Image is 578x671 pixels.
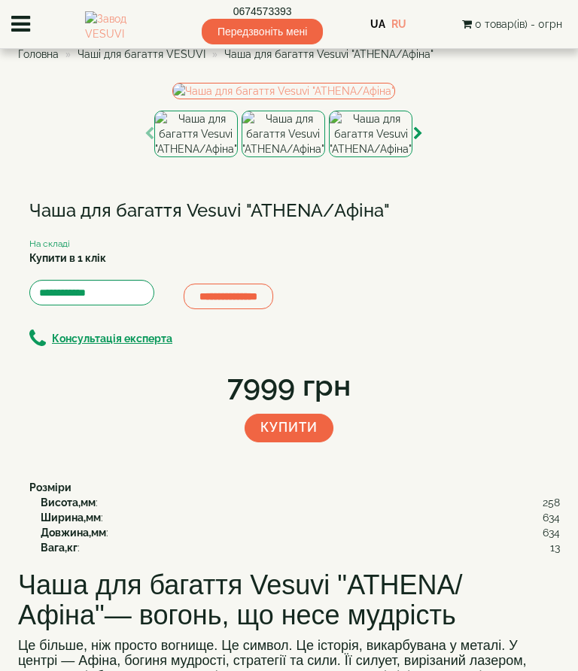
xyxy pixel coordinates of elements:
[172,83,395,99] img: Чаша для багаття Vesuvi "ATHENA/Афіна"
[370,18,385,30] a: UA
[202,4,323,19] a: 0674573393
[18,569,462,630] font: Чаша для багаття Vesuvi "ATHENA/Афіна"
[78,48,205,60] a: Чаші для багаття VESUVI
[202,19,323,44] span: Передзвоніть мені
[105,600,456,630] span: — вогонь, що несе мудрість
[458,16,567,32] button: 0 товар(ів) - 0грн
[224,48,433,60] span: Чаша для багаття Vesuvi "ATHENA/Афіна"
[41,512,101,524] b: Ширина,мм
[29,201,549,220] h1: Чаша для багаття Vesuvi "ATHENA/Афіна"
[29,238,70,249] small: На складі
[41,527,106,539] b: Довжина,мм
[41,496,96,509] b: Висота,мм
[52,332,172,345] b: Консультація експерта
[85,11,154,38] img: Завод VESUVI
[475,18,562,30] span: 0 товар(ів) - 0грн
[154,111,238,157] img: Чаша для багаття Vesuvi "ATHENA/Афіна"
[543,495,560,510] span: 258
[41,542,78,554] b: Вага,кг
[18,48,59,60] a: Головна
[242,111,325,157] img: Чаша для багаття Vesuvi "ATHENA/Афіна"
[41,495,560,510] div: :
[41,540,560,555] div: :
[29,364,549,406] div: 7999 грн
[41,510,560,525] div: :
[29,250,106,266] label: Купити в 1 клік
[329,111,412,157] img: Чаша для багаття Vesuvi "ATHENA/Афіна"
[41,525,560,540] div: :
[391,18,406,30] a: RU
[543,510,560,525] span: 634
[543,525,560,540] span: 634
[550,540,560,555] span: 13
[29,481,71,493] b: Розміри
[245,414,333,442] button: Купити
